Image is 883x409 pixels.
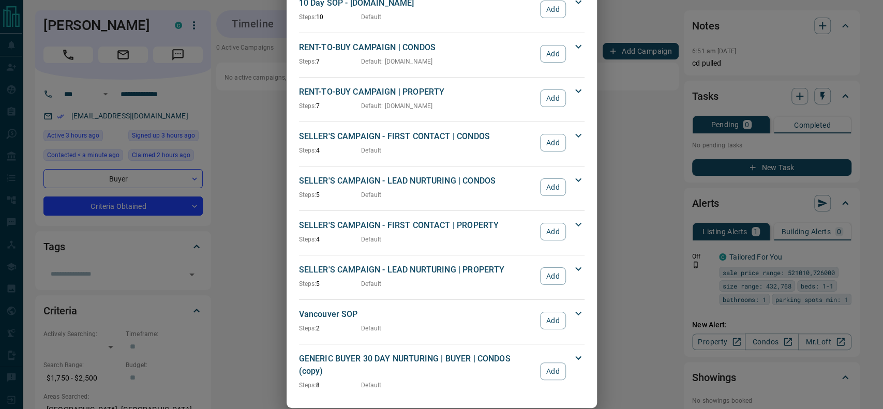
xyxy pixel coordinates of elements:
button: Add [540,178,565,196]
span: Steps: [299,236,317,243]
p: SELLER'S CAMPAIGN - LEAD NURTURING | PROPERTY [299,264,535,276]
p: Default [361,381,382,390]
p: Default : [DOMAIN_NAME] [361,57,433,66]
button: Add [540,134,565,152]
p: 5 [299,190,361,200]
button: Add [540,267,565,285]
p: GENERIC BUYER 30 DAY NURTURING | BUYER | CONDOS (copy) [299,353,535,377]
p: 8 [299,381,361,390]
button: Add [540,312,565,329]
p: Default [361,235,382,244]
div: RENT-TO-BUY CAMPAIGN | PROPERTYSteps:7Default: [DOMAIN_NAME]Add [299,84,585,113]
button: Add [540,45,565,63]
p: 4 [299,235,361,244]
button: Add [540,1,565,18]
p: 4 [299,146,361,155]
div: SELLER'S CAMPAIGN - FIRST CONTACT | CONDOSSteps:4DefaultAdd [299,128,585,157]
span: Steps: [299,58,317,65]
p: RENT-TO-BUY CAMPAIGN | CONDOS [299,41,535,54]
p: Default [361,12,382,22]
p: 2 [299,324,361,333]
span: Steps: [299,13,317,21]
span: Steps: [299,382,317,389]
span: Steps: [299,325,317,332]
button: Add [540,223,565,240]
p: Default : [DOMAIN_NAME] [361,101,433,111]
button: Add [540,89,565,107]
p: Vancouver SOP [299,308,535,321]
div: Vancouver SOPSteps:2DefaultAdd [299,306,585,335]
div: RENT-TO-BUY CAMPAIGN | CONDOSSteps:7Default: [DOMAIN_NAME]Add [299,39,585,68]
div: GENERIC BUYER 30 DAY NURTURING | BUYER | CONDOS (copy)Steps:8DefaultAdd [299,351,585,392]
p: SELLER'S CAMPAIGN - LEAD NURTURING | CONDOS [299,175,535,187]
p: 7 [299,101,361,111]
span: Steps: [299,102,317,110]
div: SELLER'S CAMPAIGN - LEAD NURTURING | CONDOSSteps:5DefaultAdd [299,173,585,202]
p: 5 [299,279,361,289]
span: Steps: [299,280,317,287]
p: Default [361,146,382,155]
p: Default [361,279,382,289]
p: SELLER'S CAMPAIGN - FIRST CONTACT | CONDOS [299,130,535,143]
p: Default [361,324,382,333]
button: Add [540,362,565,380]
p: SELLER'S CAMPAIGN - FIRST CONTACT | PROPERTY [299,219,535,232]
p: Default [361,190,382,200]
p: RENT-TO-BUY CAMPAIGN | PROPERTY [299,86,535,98]
div: SELLER'S CAMPAIGN - LEAD NURTURING | PROPERTYSteps:5DefaultAdd [299,262,585,291]
div: SELLER'S CAMPAIGN - FIRST CONTACT | PROPERTYSteps:4DefaultAdd [299,217,585,246]
p: 10 [299,12,361,22]
p: 7 [299,57,361,66]
span: Steps: [299,147,317,154]
span: Steps: [299,191,317,199]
